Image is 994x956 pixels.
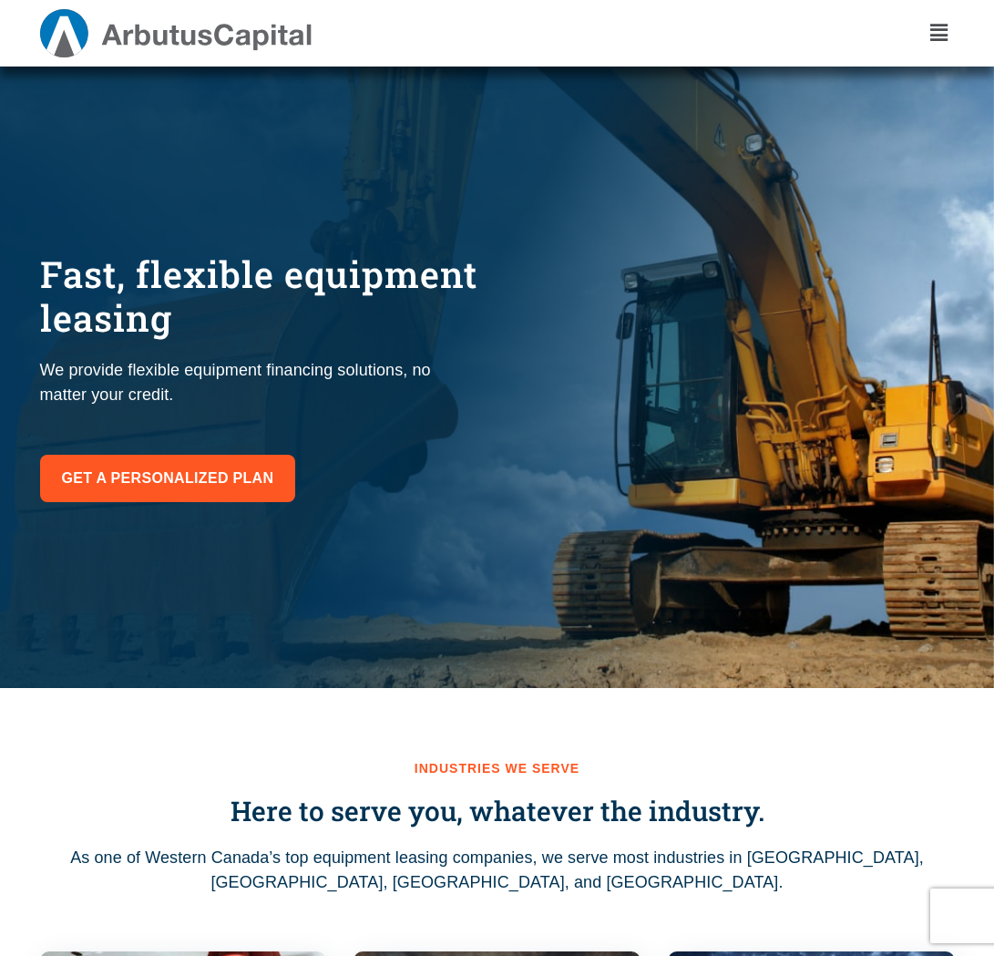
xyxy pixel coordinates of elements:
[31,846,964,895] p: As one of Western Canada’s top equipment leasing companies, we serve most industries in [GEOGRAPH...
[40,358,479,407] p: We provide flexible equipment financing solutions, no matter your credit.
[62,466,274,491] span: Get a personalized plan
[40,455,296,502] a: Get a personalized plan
[923,15,954,50] div: Menu Toggle
[31,795,964,828] h3: Here to serve you, whatever the industry.
[31,761,964,776] h2: Industries we serve
[40,252,479,340] h1: Fast, flexible equipment leasing​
